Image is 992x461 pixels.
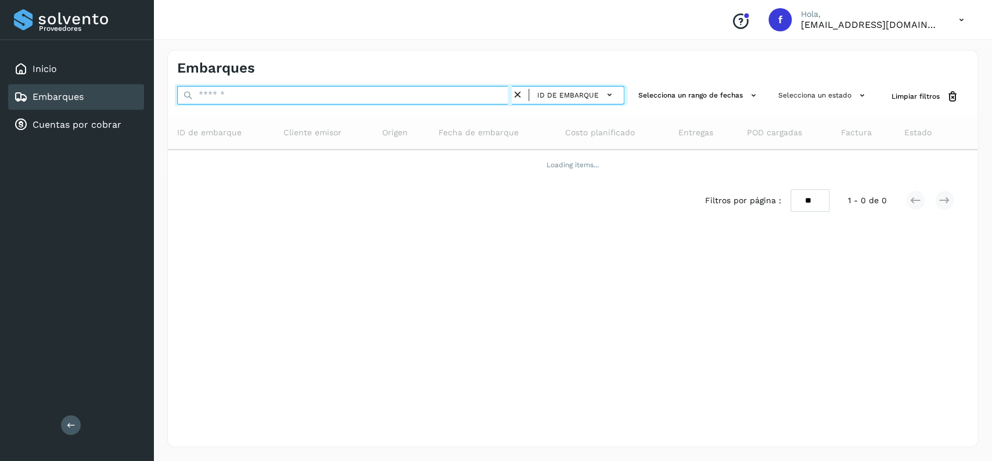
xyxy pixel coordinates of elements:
span: ID de embarque [177,127,242,139]
span: Costo planificado [565,127,635,139]
div: Embarques [8,84,144,110]
button: Limpiar filtros [882,86,968,107]
span: Limpiar filtros [892,91,940,102]
div: Cuentas por cobrar [8,112,144,138]
td: Loading items... [168,150,977,180]
a: Embarques [33,91,84,102]
span: Entregas [678,127,713,139]
span: 1 - 0 de 0 [848,195,887,207]
button: ID de embarque [534,87,619,103]
a: Cuentas por cobrar [33,119,121,130]
span: Estado [904,127,932,139]
span: POD cargadas [746,127,801,139]
a: Inicio [33,63,57,74]
button: Selecciona un rango de fechas [634,86,764,105]
p: Hola, [801,9,940,19]
p: facturacion@expresssanjavier.com [801,19,940,30]
span: Filtros por página : [705,195,781,207]
div: Inicio [8,56,144,82]
span: Factura [841,127,872,139]
button: Selecciona un estado [774,86,873,105]
h4: Embarques [177,60,255,77]
span: Cliente emisor [283,127,342,139]
p: Proveedores [39,24,139,33]
span: Fecha de embarque [439,127,519,139]
span: ID de embarque [537,90,599,100]
span: Origen [382,127,407,139]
